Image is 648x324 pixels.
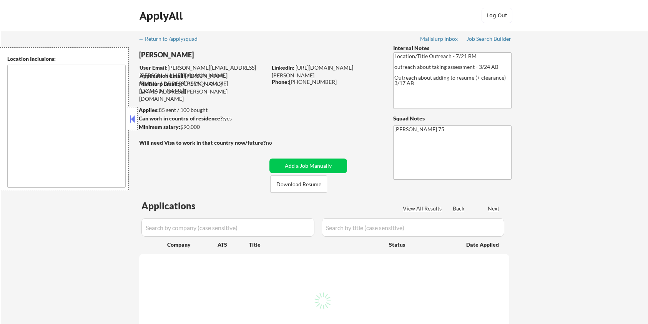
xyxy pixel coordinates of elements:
strong: LinkedIn: [272,64,294,71]
div: 85 sent / 100 bought [139,106,267,114]
div: Status [389,237,455,251]
strong: Phone: [272,78,289,85]
div: Location Inclusions: [7,55,126,63]
strong: Application Email: [140,72,185,79]
strong: User Email: [140,64,168,71]
button: Log Out [482,8,512,23]
input: Search by company (case sensitive) [141,218,314,237]
div: Back [453,205,465,212]
div: Job Search Builder [467,36,512,42]
strong: Mailslurp Email: [139,80,179,87]
div: [PERSON_NAME][EMAIL_ADDRESS][PERSON_NAME][DOMAIN_NAME] [139,80,267,103]
div: Internal Notes [393,44,512,52]
div: Next [488,205,500,212]
div: $90,000 [139,123,267,131]
strong: Can work in country of residence?: [139,115,224,122]
div: Mailslurp Inbox [420,36,459,42]
div: [PHONE_NUMBER] [272,78,380,86]
strong: Minimum salary: [139,124,180,130]
div: [PERSON_NAME][EMAIL_ADDRESS][PERSON_NAME][DOMAIN_NAME] [140,64,267,79]
div: Company [167,241,218,249]
div: Squad Notes [393,115,512,122]
div: ApplyAll [140,9,185,22]
strong: Applies: [139,107,159,113]
input: Search by title (case sensitive) [322,218,504,237]
div: no [266,139,288,147]
a: [URL][DOMAIN_NAME][PERSON_NAME] [272,64,353,78]
div: ATS [218,241,249,249]
div: ← Return to /applysquad [138,36,205,42]
a: Mailslurp Inbox [420,36,459,43]
div: [PERSON_NAME][EMAIL_ADDRESS][PERSON_NAME][DOMAIN_NAME] [140,72,267,95]
div: Date Applied [466,241,500,249]
strong: Will need Visa to work in that country now/future?: [139,139,267,146]
button: Add a Job Manually [269,159,347,173]
div: Title [249,241,382,249]
a: ← Return to /applysquad [138,36,205,43]
div: [PERSON_NAME] [139,50,297,60]
div: View All Results [403,205,444,212]
button: Download Resume [270,175,327,193]
div: Applications [141,201,218,210]
div: yes [139,115,264,122]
